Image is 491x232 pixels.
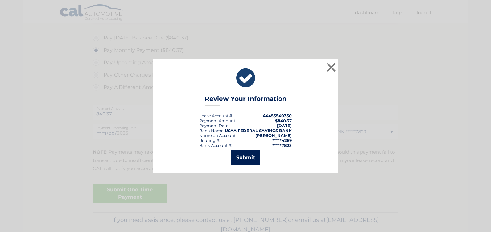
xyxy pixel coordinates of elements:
[205,95,287,106] h3: Review Your Information
[199,123,229,128] span: Payment Date
[199,143,232,148] div: Bank Account #:
[199,118,236,123] div: Payment Amount:
[199,138,220,143] div: Routing #:
[255,133,292,138] strong: [PERSON_NAME]
[231,150,260,165] button: Submit
[199,133,237,138] div: Name on Account:
[263,113,292,118] strong: 44455540350
[325,61,337,73] button: ×
[275,118,292,123] span: $840.37
[199,128,225,133] div: Bank Name:
[277,123,292,128] span: [DATE]
[225,128,292,133] strong: USAA FEDERAL SAVINGS BANK
[199,113,233,118] div: Lease Account #:
[199,123,229,128] div: :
